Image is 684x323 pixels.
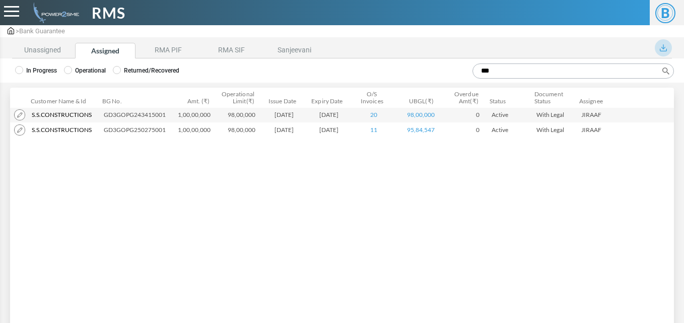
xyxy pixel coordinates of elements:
[174,107,219,122] td: 1,00,00,000
[218,88,262,107] th: Operational Limit(₹): activate to sort column ascending
[10,88,28,107] th: &nbsp;: activate to sort column descending
[352,88,397,107] th: O/S Invoices: activate to sort column ascending
[263,107,308,122] td: [DATE]
[201,43,261,58] li: RMA SIF
[29,3,79,23] img: admin
[532,122,577,138] td: With Legal
[660,44,667,51] img: download_blue.svg
[19,27,65,35] span: Bank Guarantee
[469,63,674,79] label: Search:
[100,122,174,138] td: GD3GOPG250275001
[12,43,73,58] li: Unassigned
[407,126,435,134] a: 95,84,547
[488,107,532,122] td: Active
[264,43,324,58] li: Sanjeevani
[308,122,353,138] td: [DATE]
[219,122,263,138] td: 98,00,000
[32,110,92,119] span: S.s.constructions
[532,107,577,122] td: With Legal
[14,124,25,136] img: modify.png
[28,88,99,107] th: Customer Name &amp; Id: activate to sort column ascending
[487,88,531,107] th: Status: activate to sort column ascending
[64,66,106,75] label: Operational
[100,107,174,122] td: GD3GOPG243415001
[263,122,308,138] td: [DATE]
[32,125,92,135] span: S.s.constructions
[407,111,435,118] a: 98,00,000
[138,43,198,58] li: RMA PIF
[488,122,532,138] td: Active
[174,122,219,138] td: 1,00,00,000
[262,88,307,107] th: Issue Date: activate to sort column ascending
[113,66,179,75] label: Returned/Recovered
[442,88,487,107] th: Overdue Amt(₹): activate to sort column ascending
[8,27,14,34] img: admin
[370,111,377,118] a: 20
[308,107,353,122] td: [DATE]
[307,88,352,107] th: Expiry Date: activate to sort column ascending
[14,109,25,120] img: modify.png
[531,88,576,107] th: Document Status: activate to sort column ascending
[397,88,442,107] th: UBGL(₹): activate to sort column ascending
[655,3,675,23] span: B
[15,66,57,75] label: In Progress
[443,107,488,122] td: 0
[75,43,135,58] li: Assigned
[99,88,173,107] th: BG No.: activate to sort column ascending
[92,2,125,24] span: RMS
[472,63,674,79] input: Search:
[219,107,263,122] td: 98,00,000
[370,126,377,134] a: 11
[443,122,488,138] td: 0
[173,88,218,107] th: Amt. (₹): activate to sort column ascending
